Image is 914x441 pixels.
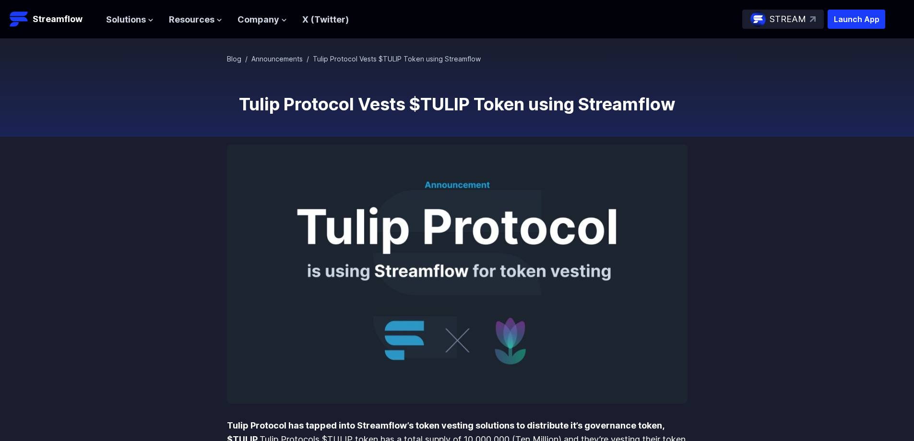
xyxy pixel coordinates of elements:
[245,55,248,63] span: /
[251,55,303,63] a: Announcements
[302,14,349,24] a: X (Twitter)
[742,10,824,29] a: STREAM
[10,10,29,29] img: Streamflow Logo
[169,13,222,27] button: Resources
[828,10,885,29] button: Launch App
[106,13,146,27] span: Solutions
[169,13,214,27] span: Resources
[237,13,287,27] button: Company
[307,55,309,63] span: /
[227,55,241,63] a: Blog
[33,12,83,26] p: Streamflow
[810,16,816,22] img: top-right-arrow.svg
[227,95,688,114] h1: Tulip Protocol Vests $TULIP Token using Streamflow
[106,13,154,27] button: Solutions
[237,13,279,27] span: Company
[770,12,806,26] p: STREAM
[227,144,688,404] img: Tulip Protocol Vests $TULIP Token using Streamflow
[750,12,766,27] img: streamflow-logo-circle.png
[313,55,481,63] span: Tulip Protocol Vests $TULIP Token using Streamflow
[10,10,96,29] a: Streamflow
